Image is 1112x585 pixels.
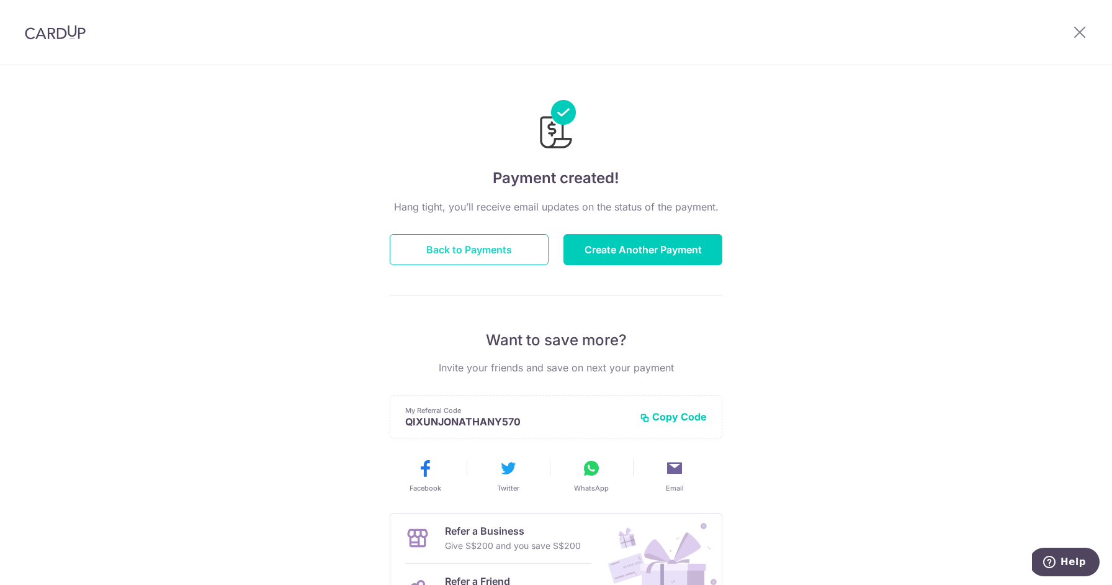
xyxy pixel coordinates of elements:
img: Payments [536,100,576,152]
button: Twitter [472,458,545,493]
span: Facebook [410,483,441,493]
p: Give S$200 and you save S$200 [445,538,581,553]
p: Invite your friends and save on next your payment [390,360,722,375]
span: Email [666,483,684,493]
p: Want to save more? [390,330,722,350]
button: Back to Payments [390,234,549,265]
button: Email [638,458,711,493]
button: Copy Code [640,410,707,423]
iframe: Opens a widget where you can find more information [1032,548,1100,579]
h4: Payment created! [390,167,722,189]
p: QIXUNJONATHANY570 [405,415,630,428]
p: Hang tight, you’ll receive email updates on the status of the payment. [390,199,722,214]
button: Facebook [388,458,462,493]
span: Twitter [497,483,519,493]
button: Create Another Payment [563,234,722,265]
button: WhatsApp [555,458,628,493]
p: My Referral Code [405,406,630,415]
img: CardUp [25,25,86,40]
p: Refer a Business [445,524,581,538]
span: WhatsApp [574,483,609,493]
